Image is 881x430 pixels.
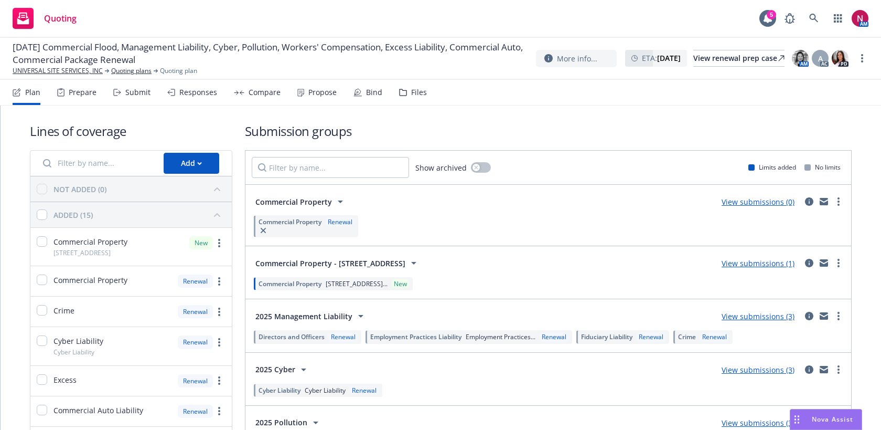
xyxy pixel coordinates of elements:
div: Responses [179,88,217,97]
span: Excess [53,374,77,385]
span: [DATE] Commercial Flood, Management Liability, Cyber, Pollution, Workers' Compensation, Excess Li... [13,41,528,66]
a: View submissions (0) [722,197,794,207]
a: more [832,195,845,208]
span: Cyber Liability [305,386,346,395]
a: circleInformation [803,363,815,376]
a: circleInformation [803,310,815,322]
span: More info... [557,53,597,64]
a: mail [818,310,830,322]
button: Add [164,153,219,174]
button: 2025 Cyber [252,359,314,380]
a: more [213,237,225,249]
a: circleInformation [803,257,815,269]
div: Bind [366,88,382,97]
button: Commercial Property [252,191,350,212]
div: Renewal [178,305,213,318]
input: Filter by name... [37,153,157,174]
span: Employment Practices... [466,332,535,341]
a: circleInformation [803,195,815,208]
button: 2025 Management Liability [252,306,371,327]
span: Nova Assist [812,415,853,424]
a: mail [818,363,830,376]
div: Plan [25,88,40,97]
img: photo [832,50,848,67]
a: more [213,405,225,417]
div: Renewal [178,335,213,349]
span: [STREET_ADDRESS]... [326,279,388,288]
span: Crime [53,305,74,316]
img: photo [792,50,809,67]
span: 2025 Management Liability [255,311,352,322]
a: more [832,363,845,376]
span: Fiduciary Liability [581,332,632,341]
span: Commercial Property [259,217,321,226]
button: ADDED (15) [53,206,225,223]
a: more [213,275,225,288]
span: Commercial Property [259,279,321,288]
input: Filter by name... [252,157,409,178]
div: New [392,279,409,288]
div: No limits [804,163,841,172]
button: NOT ADDED (0) [53,181,225,197]
div: Renewal [178,374,213,387]
span: Commercial Property [53,236,127,247]
div: Limits added [748,163,796,172]
span: Commercial Property [53,275,127,286]
div: Renewal [637,332,665,341]
a: more [213,336,225,349]
a: View submissions (1) [722,258,794,268]
span: Quoting plan [160,66,197,76]
a: mail [818,195,830,208]
a: more [213,374,225,387]
button: Nova Assist [790,409,862,430]
div: View renewal prep case [693,50,785,66]
span: Directors and Officers [259,332,325,341]
div: Propose [308,88,337,97]
span: ETA : [642,53,681,64]
img: photo [852,10,868,27]
div: Add [181,153,202,173]
span: Show archived [415,162,467,173]
div: 5 [767,10,776,19]
a: Report a Bug [779,8,800,29]
div: NOT ADDED (0) [53,184,106,195]
div: Drag to move [790,410,803,429]
span: Employment Practices Liability [370,332,461,341]
div: Renewal [329,332,358,341]
button: More info... [536,50,617,67]
a: more [832,310,845,322]
div: Files [411,88,427,97]
a: View renewal prep case [693,50,785,67]
div: Compare [249,88,281,97]
div: Submit [125,88,151,97]
a: View submissions (3) [722,311,794,321]
span: A [818,53,823,64]
div: Renewal [700,332,729,341]
span: Commercial Property [255,196,332,207]
span: Quoting [44,14,77,23]
a: Quoting [8,4,81,33]
a: UNIVERSAL SITE SERVICES, INC [13,66,103,76]
a: Search [803,8,824,29]
div: Renewal [178,405,213,418]
div: Renewal [178,275,213,288]
a: Quoting plans [111,66,152,76]
span: Cyber Liability [53,348,94,356]
a: more [832,257,845,269]
span: Commercial Property - [STREET_ADDRESS] [255,258,405,269]
h1: Submission groups [245,122,852,140]
button: Commercial Property - [STREET_ADDRESS] [252,253,424,274]
h1: Lines of coverage [30,122,232,140]
a: mail [818,257,830,269]
span: [STREET_ADDRESS] [53,248,111,257]
span: 2025 Cyber [255,364,295,375]
div: New [189,236,213,249]
span: Crime [678,332,696,341]
div: Renewal [326,217,354,226]
div: Prepare [69,88,96,97]
a: View submissions (3) [722,418,794,428]
a: Switch app [828,8,848,29]
span: Commercial Auto Liability [53,405,143,416]
a: View submissions (3) [722,365,794,375]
